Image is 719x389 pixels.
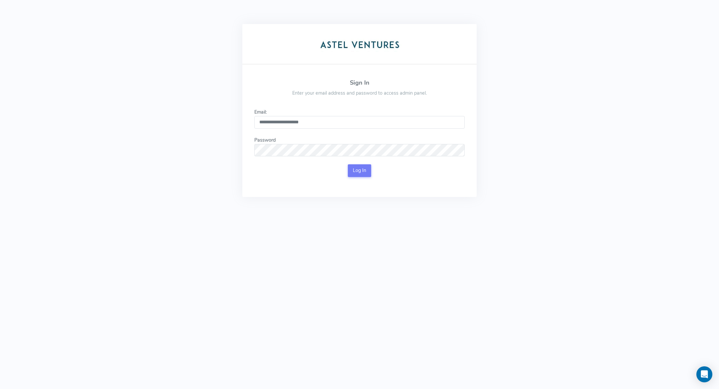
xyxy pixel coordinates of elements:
div: Open Intercom Messenger [696,366,712,382]
h4: Sign In [281,80,438,86]
label: Password [254,137,276,144]
p: Enter your email address and password to access admin panel. [281,90,438,97]
button: Log In [348,164,371,177]
label: Email: [254,109,267,116]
